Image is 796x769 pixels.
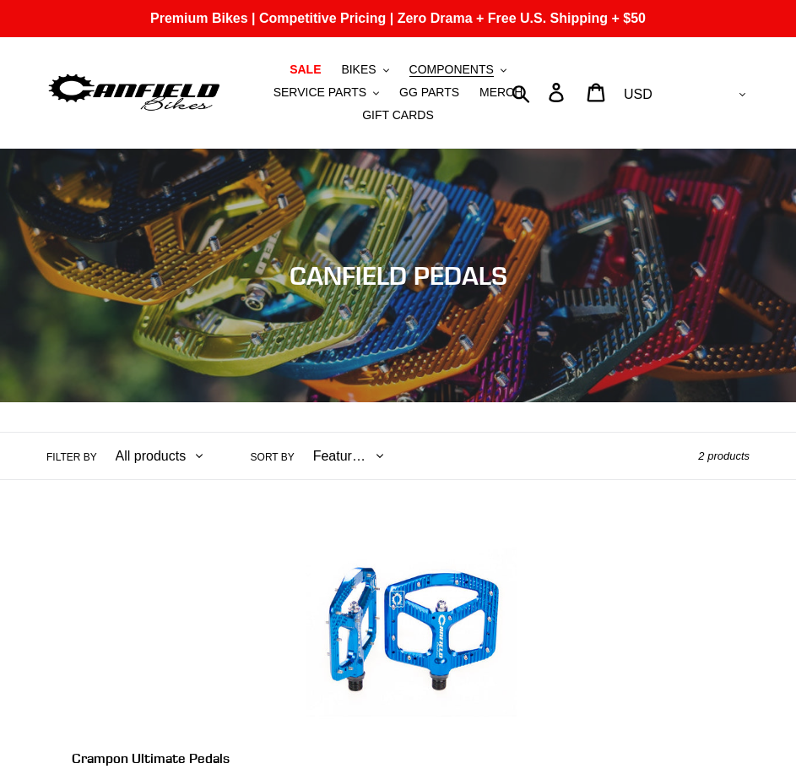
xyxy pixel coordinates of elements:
[399,85,459,100] span: GG PARTS
[290,63,321,77] span: SALE
[265,81,387,104] button: SERVICE PARTS
[471,81,531,104] a: MERCH
[290,260,507,291] span: CANFIELD PEDALS
[281,58,329,81] a: SALE
[354,104,442,127] a: GIFT CARDS
[333,58,397,81] button: BIKES
[479,85,523,100] span: MERCH
[341,63,376,77] span: BIKES
[698,450,750,462] span: 2 products
[273,85,366,100] span: SERVICE PARTS
[401,58,515,81] button: COMPONENTS
[409,63,494,77] span: COMPONENTS
[391,81,468,104] a: GG PARTS
[362,108,434,123] span: GIFT CARDS
[46,70,222,114] img: Canfield Bikes
[251,450,295,465] label: Sort by
[46,450,97,465] label: Filter by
